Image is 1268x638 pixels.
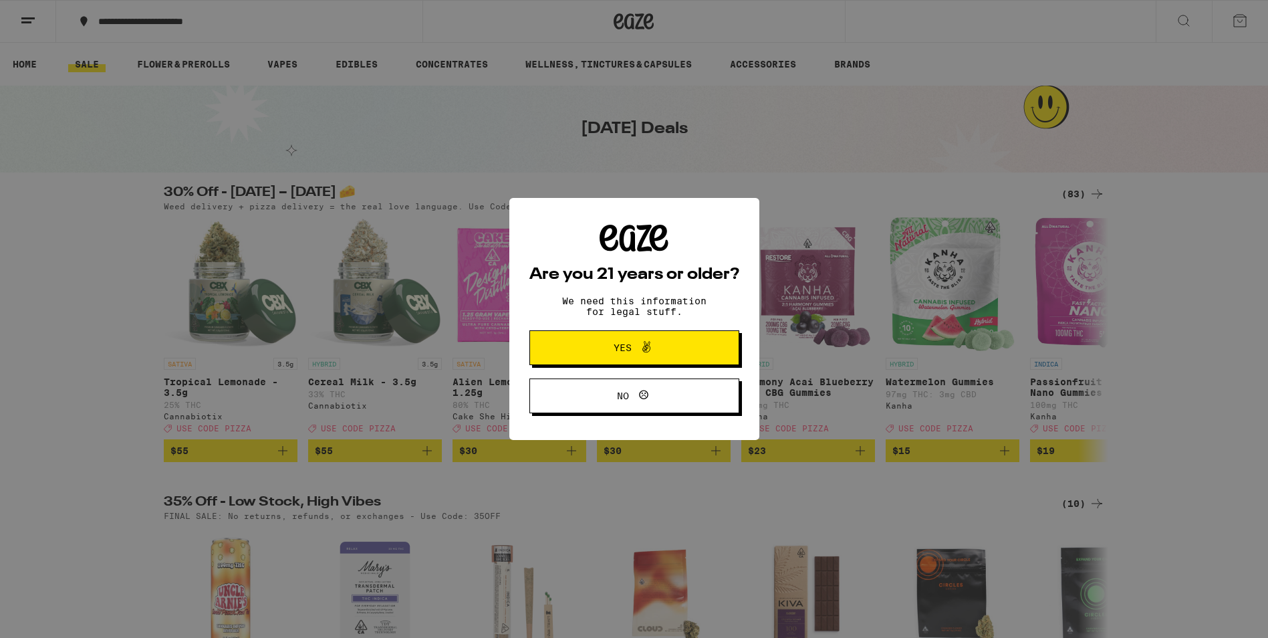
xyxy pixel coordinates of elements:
button: No [529,379,739,413]
span: Yes [614,343,632,352]
p: We need this information for legal stuff. [551,296,718,317]
span: No [617,391,629,401]
h2: Are you 21 years or older? [529,267,739,283]
button: Yes [529,330,739,365]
